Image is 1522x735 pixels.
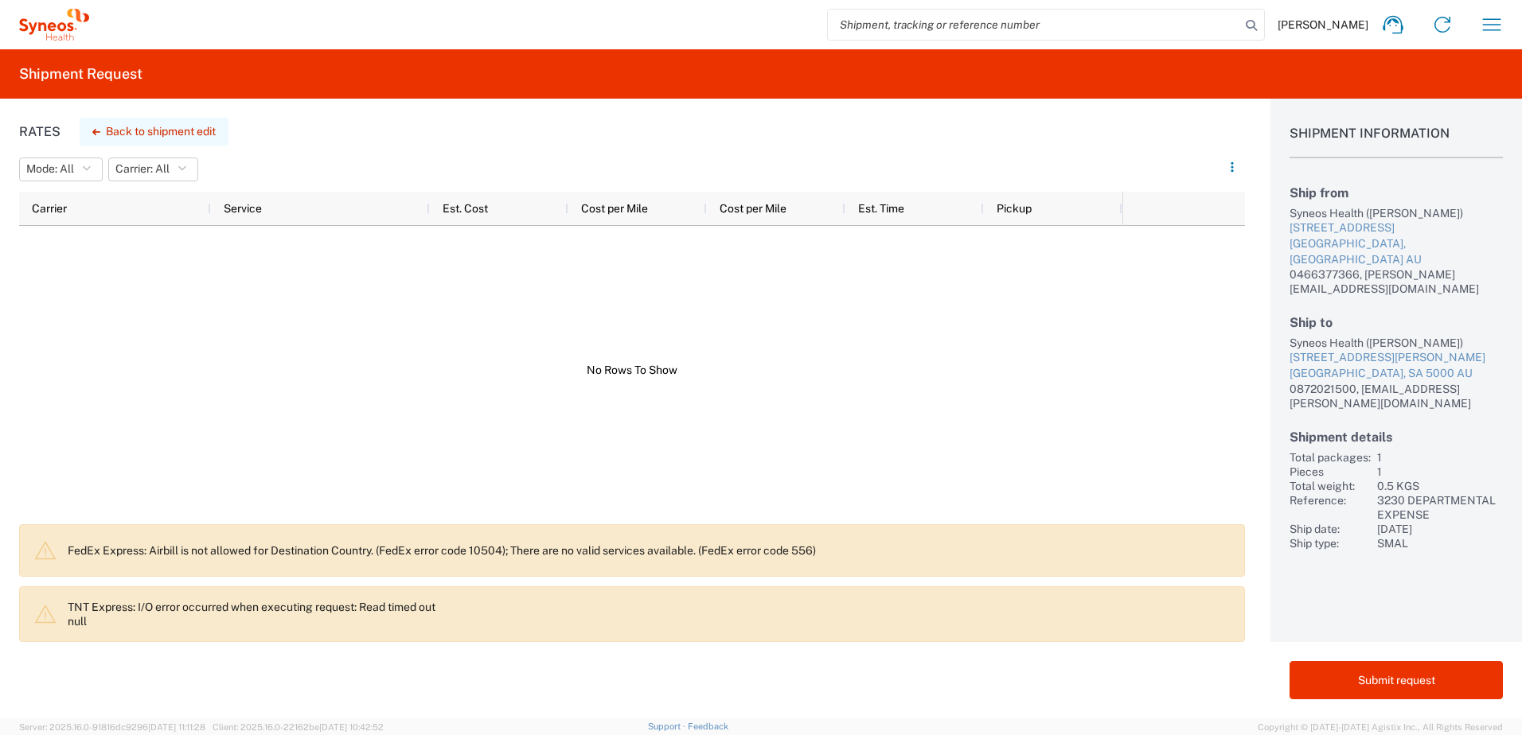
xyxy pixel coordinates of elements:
div: 1 [1377,450,1503,465]
button: Back to shipment edit [80,118,228,146]
div: [STREET_ADDRESS][PERSON_NAME] [1290,350,1503,366]
div: Reference: [1290,493,1371,522]
button: Mode: All [19,157,103,181]
span: Est. Cost [443,202,488,215]
div: 1 [1377,465,1503,479]
a: Support [648,721,688,731]
div: 0.5 KGS [1377,479,1503,493]
h2: Shipment Request [19,64,142,84]
span: [PERSON_NAME] [1278,17,1368,32]
div: [GEOGRAPHIC_DATA], [GEOGRAPHIC_DATA] AU [1290,236,1503,267]
span: Copyright © [DATE]-[DATE] Agistix Inc., All Rights Reserved [1258,720,1503,734]
span: Cost per Mile [581,202,648,215]
span: Service [224,202,262,215]
div: [DATE] [1377,522,1503,536]
a: [STREET_ADDRESS][GEOGRAPHIC_DATA], [GEOGRAPHIC_DATA] AU [1290,220,1503,267]
a: Feedback [688,721,728,731]
div: Total packages: [1290,450,1371,465]
div: Syneos Health ([PERSON_NAME]) [1290,206,1503,220]
span: Mode: All [26,161,74,177]
span: Cost per Mile [720,202,786,215]
p: FedEx Express: Airbill is not allowed for Destination Country. (FedEx error code 10504); There ar... [68,543,1231,558]
h1: Rates [19,124,60,139]
span: Pickup [997,202,1032,215]
h2: Ship from [1290,185,1503,200]
span: [DATE] 10:42:52 [319,722,384,732]
span: Est. Time [858,202,904,215]
span: Carrier [32,202,67,215]
div: 3230 DEPARTMENTAL EXPENSE [1377,493,1503,522]
div: [GEOGRAPHIC_DATA], SA 5000 AU [1290,366,1503,382]
h2: Ship to [1290,315,1503,330]
div: Total weight: [1290,479,1371,493]
div: Pieces [1290,465,1371,479]
span: Server: 2025.16.0-91816dc9296 [19,722,205,732]
h2: Shipment details [1290,430,1503,445]
a: [STREET_ADDRESS][PERSON_NAME][GEOGRAPHIC_DATA], SA 5000 AU [1290,350,1503,381]
p: TNT Express: I/O error occurred when executing request: Read timed out null [68,600,1231,628]
div: 0466377366, [PERSON_NAME][EMAIL_ADDRESS][DOMAIN_NAME] [1290,267,1503,296]
div: [STREET_ADDRESS] [1290,220,1503,236]
button: Carrier: All [108,157,198,181]
button: Submit request [1290,661,1503,699]
div: 0872021500, [EMAIL_ADDRESS][PERSON_NAME][DOMAIN_NAME] [1290,382,1503,410]
div: Ship date: [1290,522,1371,536]
span: Carrier: All [115,161,170,177]
div: SMAL [1377,536,1503,550]
span: Client: 2025.16.0-22162be [213,722,384,732]
div: Ship type: [1290,536,1371,550]
span: [DATE] 11:11:28 [148,722,205,732]
h1: Shipment Information [1290,126,1503,158]
div: Syneos Health ([PERSON_NAME]) [1290,336,1503,350]
input: Shipment, tracking or reference number [828,10,1240,40]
